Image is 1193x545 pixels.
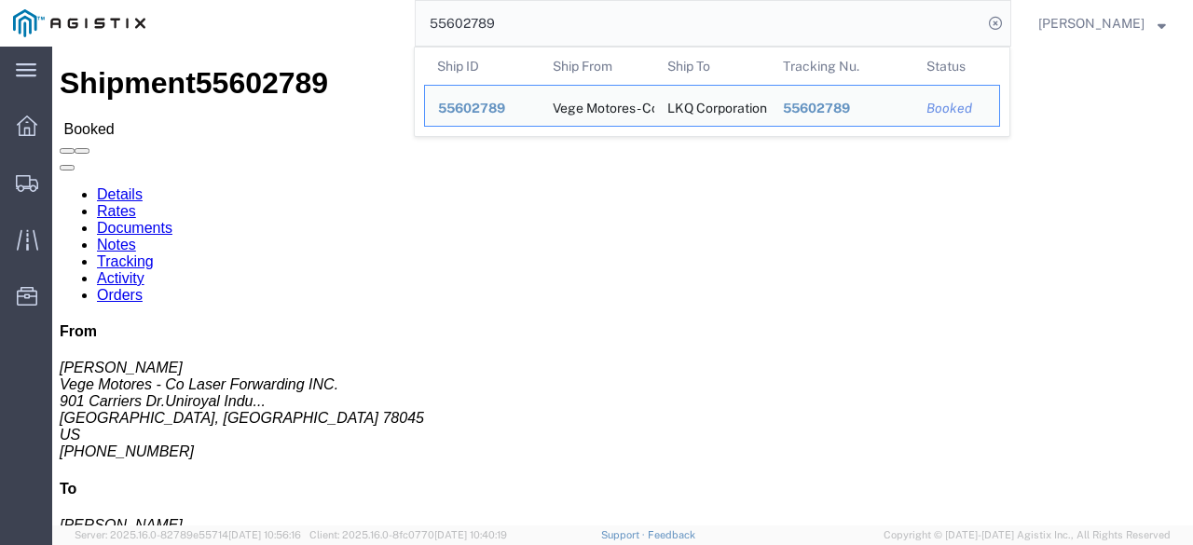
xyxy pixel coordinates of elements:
div: Vege Motores - Co Laser Forwarding INC. [553,86,642,126]
span: 55602789 [783,101,850,116]
span: [DATE] 10:56:16 [228,529,301,540]
span: Server: 2025.16.0-82789e55714 [75,529,301,540]
span: 55602789 [438,101,505,116]
span: Copyright © [DATE]-[DATE] Agistix Inc., All Rights Reserved [884,527,1171,543]
th: Ship ID [424,48,540,85]
th: Tracking Nu. [770,48,914,85]
span: [DATE] 10:40:19 [434,529,507,540]
a: Support [601,529,648,540]
div: 55602789 [783,99,901,118]
th: Ship To [654,48,770,85]
div: Booked [926,99,986,118]
span: Jorge Hinojosa [1038,13,1145,34]
th: Status [913,48,1000,85]
a: Feedback [648,529,695,540]
iframe: FS Legacy Container [52,47,1193,525]
button: [PERSON_NAME] [1037,12,1167,34]
span: Client: 2025.16.0-8fc0770 [309,529,507,540]
table: Search Results [424,48,1009,136]
input: Search for shipment number, reference number [416,1,982,46]
img: logo [13,9,145,37]
div: 55602789 [438,99,527,118]
th: Ship From [540,48,655,85]
div: LKQ Corporation [667,86,757,126]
